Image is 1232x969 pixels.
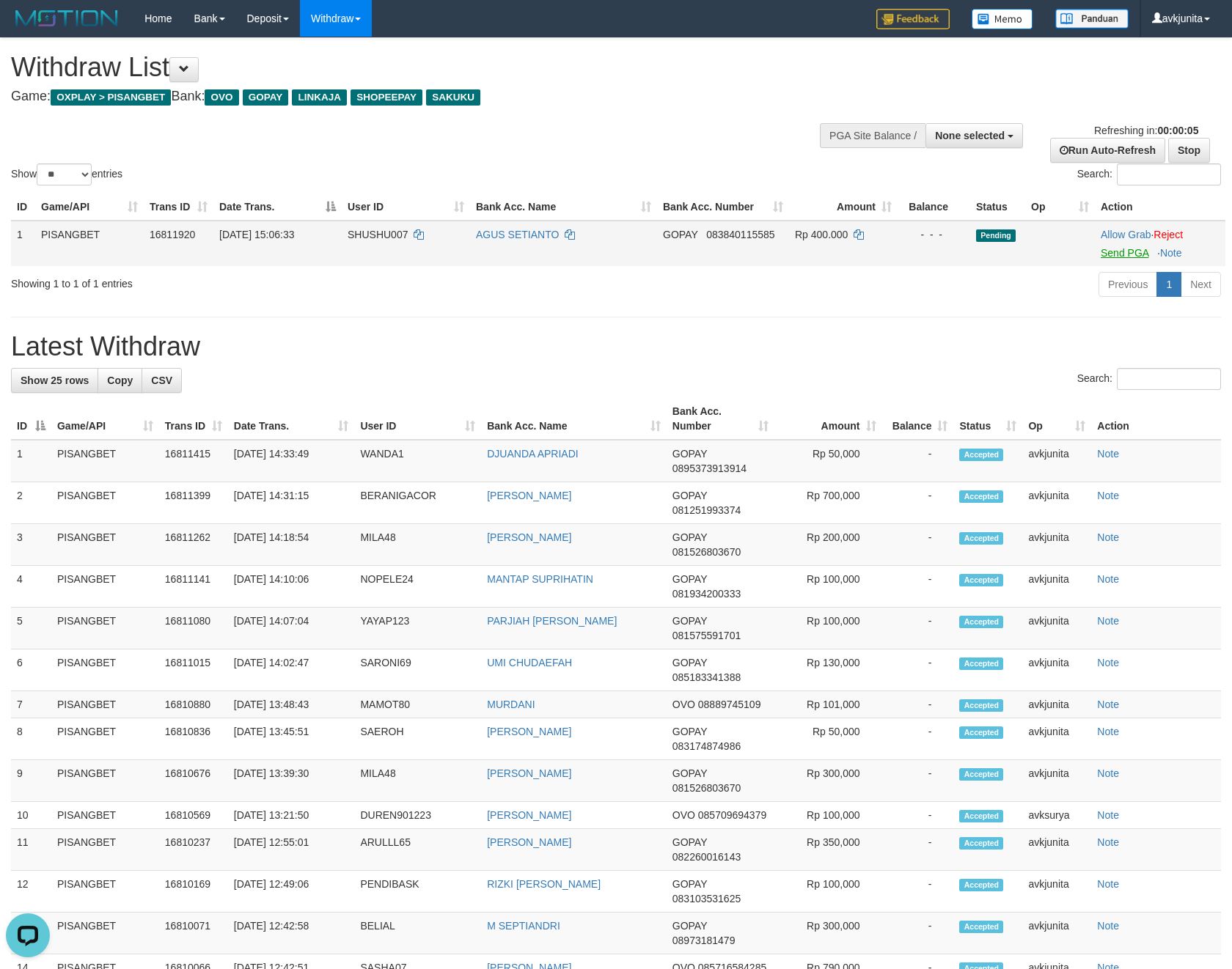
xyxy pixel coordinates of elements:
[882,398,954,440] th: Balance: activate to sort column ascending
[774,440,882,482] td: Rp 50,000
[672,699,695,710] span: OVO
[1022,482,1091,524] td: avkjunita
[159,608,228,649] td: 16811080
[487,809,571,821] a: [PERSON_NAME]
[882,871,954,913] td: -
[959,810,1003,822] span: Accepted
[882,524,954,566] td: -
[1022,649,1091,691] td: avkjunita
[11,440,51,482] td: 1
[354,482,481,524] td: BERANIGACOR
[11,398,51,440] th: ID: activate to sort column descending
[672,630,741,641] span: Copy 081575591701 to clipboard
[1022,802,1091,829] td: avksurya
[959,574,1003,586] span: Accepted
[228,871,355,913] td: [DATE] 12:49:06
[1097,573,1119,585] a: Note
[959,699,1003,712] span: Accepted
[672,615,707,627] span: GOPAY
[1101,229,1151,240] a: Allow Grab
[672,573,707,585] span: GOPAY
[11,221,35,266] td: 1
[970,194,1025,221] th: Status
[1156,272,1181,297] a: 1
[1097,699,1119,710] a: Note
[882,913,954,954] td: -
[150,229,195,240] span: 16811920
[51,440,159,482] td: PISANGBET
[1094,125,1198,136] span: Refreshing in:
[35,194,144,221] th: Game/API: activate to sort column ascending
[774,691,882,718] td: Rp 101,000
[159,871,228,913] td: 16810169
[972,9,1033,29] img: Button%20Memo.svg
[774,524,882,566] td: Rp 200,000
[663,229,697,240] span: GOPAY
[672,448,707,460] span: GOPAY
[882,608,954,649] td: -
[51,829,159,871] td: PISANGBET
[11,163,122,185] label: Show entries
[11,194,35,221] th: ID
[151,375,172,386] span: CSV
[487,878,601,890] a: RIZKI [PERSON_NAME]
[11,482,51,524] td: 2
[672,740,741,752] span: Copy 083174874986 to clipboard
[354,691,481,718] td: MAMOT80
[11,802,51,829] td: 10
[11,7,122,29] img: MOTION_logo.png
[354,913,481,954] td: BELIAL
[51,871,159,913] td: PISANGBET
[1117,368,1221,390] input: Search:
[228,760,355,802] td: [DATE] 13:39:30
[1055,9,1129,29] img: panduan.png
[774,482,882,524] td: Rp 700,000
[774,871,882,913] td: Rp 100,000
[1022,871,1091,913] td: avkjunita
[51,760,159,802] td: PISANGBET
[1022,718,1091,760] td: avkjunita
[1099,272,1157,297] a: Previous
[292,89,347,106] span: LINKAJA
[774,760,882,802] td: Rp 300,000
[354,760,481,802] td: MILA48
[354,440,481,482] td: WANDA1
[487,448,578,460] a: DJUANDA APRIADI
[1022,760,1091,802] td: avkjunita
[672,782,741,794] span: Copy 081526803670 to clipboard
[51,608,159,649] td: PISANGBET
[1022,913,1091,954] td: avkjunita
[51,398,159,440] th: Game/API: activate to sort column ascending
[1097,726,1119,737] a: Note
[11,829,51,871] td: 11
[774,608,882,649] td: Rp 100,000
[348,229,408,240] span: SHUSHU007
[672,878,707,890] span: GOPAY
[667,398,774,440] th: Bank Acc. Number: activate to sort column ascending
[882,649,954,691] td: -
[219,229,294,240] span: [DATE] 15:06:33
[1022,440,1091,482] td: avkjunita
[228,524,355,566] td: [DATE] 14:18:54
[487,657,572,668] a: UMI CHUDAEFAH
[11,871,51,913] td: 12
[354,398,481,440] th: User ID: activate to sort column ascending
[774,649,882,691] td: Rp 130,000
[228,691,355,718] td: [DATE] 13:48:43
[354,829,481,871] td: ARULLL65
[481,398,667,440] th: Bank Acc. Name: activate to sort column ascending
[354,649,481,691] td: SARONI69
[672,767,707,779] span: GOPAY
[672,463,747,474] span: Copy 0895373913914 to clipboard
[476,229,559,240] a: AGUS SETIANTO
[1157,125,1198,136] strong: 00:00:05
[1097,615,1119,627] a: Note
[51,691,159,718] td: PISANGBET
[672,726,707,737] span: GOPAY
[487,920,560,932] a: M SEPTIANDRI
[1022,524,1091,566] td: avkjunita
[51,524,159,566] td: PISANGBET
[959,616,1003,628] span: Accepted
[672,546,741,558] span: Copy 081526803670 to clipboard
[959,879,1003,891] span: Accepted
